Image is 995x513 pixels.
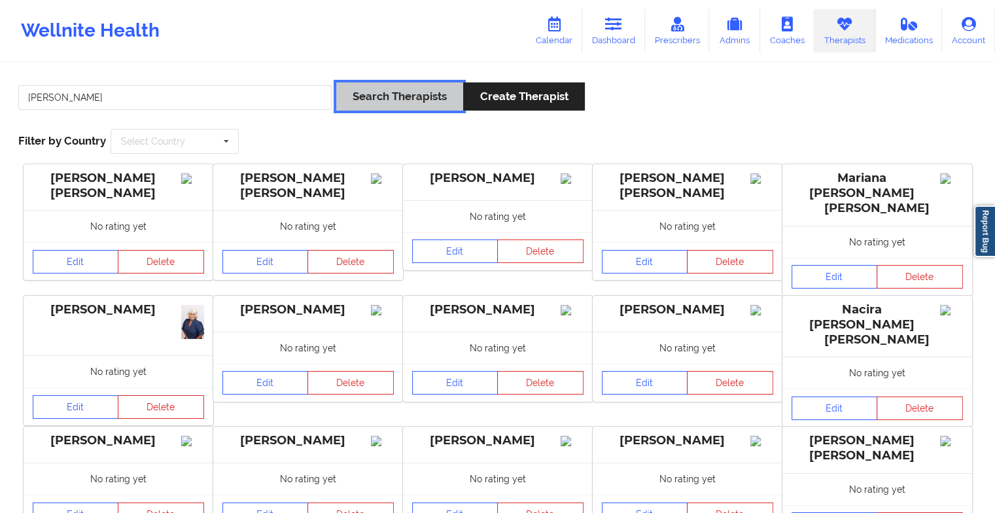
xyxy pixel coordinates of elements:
[336,82,463,111] button: Search Therapists
[371,305,394,315] img: Image%2Fplaceholer-image.png
[33,395,119,419] a: Edit
[875,9,943,52] a: Medications
[602,433,773,448] div: [PERSON_NAME]
[687,371,773,395] button: Delete
[213,210,403,242] div: No rating yet
[877,397,963,420] button: Delete
[709,9,760,52] a: Admins
[412,371,498,395] a: Edit
[412,433,584,448] div: [PERSON_NAME]
[403,332,593,364] div: No rating yet
[24,355,213,387] div: No rating yet
[181,305,204,340] img: 1f2ce8f5-b9c3-4a8c-b61e-b41a611dbee1_Laurie_Headshot_9_25.png
[222,250,309,274] a: Edit
[18,134,106,147] span: Filter by Country
[33,250,119,274] a: Edit
[782,473,972,505] div: No rating yet
[497,371,584,395] button: Delete
[940,436,963,446] img: Image%2Fplaceholer-image.png
[307,371,394,395] button: Delete
[222,433,394,448] div: [PERSON_NAME]
[940,305,963,315] img: Image%2Fplaceholer-image.png
[561,305,584,315] img: Image%2Fplaceholer-image.png
[645,9,710,52] a: Prescribers
[181,173,204,184] img: Image%2Fplaceholer-image.png
[602,250,688,274] a: Edit
[760,9,814,52] a: Coaches
[222,171,394,201] div: [PERSON_NAME] [PERSON_NAME]
[782,226,972,258] div: No rating yet
[33,171,204,201] div: [PERSON_NAME] [PERSON_NAME]
[18,85,332,110] input: Search Keywords
[24,210,213,242] div: No rating yet
[602,371,688,395] a: Edit
[371,436,394,446] img: Image%2Fplaceholer-image.png
[412,239,498,263] a: Edit
[412,302,584,317] div: [PERSON_NAME]
[814,9,875,52] a: Therapists
[593,463,782,495] div: No rating yet
[602,302,773,317] div: [PERSON_NAME]
[792,302,963,347] div: Nacira [PERSON_NAME] [PERSON_NAME]
[782,357,972,389] div: No rating yet
[593,332,782,364] div: No rating yet
[403,463,593,495] div: No rating yet
[213,332,403,364] div: No rating yet
[181,436,204,446] img: Image%2Fplaceholer-image.png
[371,173,394,184] img: Image%2Fplaceholer-image.png
[602,171,773,201] div: [PERSON_NAME] [PERSON_NAME]
[222,371,309,395] a: Edit
[118,395,204,419] button: Delete
[750,173,773,184] img: Image%2Fplaceholer-image.png
[792,397,878,420] a: Edit
[33,433,204,448] div: [PERSON_NAME]
[118,250,204,274] button: Delete
[582,9,645,52] a: Dashboard
[750,305,773,315] img: Image%2Fplaceholer-image.png
[412,171,584,186] div: [PERSON_NAME]
[561,436,584,446] img: Image%2Fplaceholer-image.png
[24,463,213,495] div: No rating yet
[750,436,773,446] img: Image%2Fplaceholer-image.png
[33,302,204,317] div: [PERSON_NAME]
[307,250,394,274] button: Delete
[792,433,963,463] div: [PERSON_NAME] [PERSON_NAME]
[687,250,773,274] button: Delete
[222,302,394,317] div: [PERSON_NAME]
[497,239,584,263] button: Delete
[121,137,185,146] div: Select Country
[792,265,878,289] a: Edit
[463,82,584,111] button: Create Therapist
[792,171,963,216] div: Mariana [PERSON_NAME] [PERSON_NAME]
[403,200,593,232] div: No rating yet
[877,265,963,289] button: Delete
[526,9,582,52] a: Calendar
[213,463,403,495] div: No rating yet
[561,173,584,184] img: Image%2Fplaceholer-image.png
[940,173,963,184] img: Image%2Fplaceholer-image.png
[942,9,995,52] a: Account
[974,205,995,257] a: Report Bug
[593,210,782,242] div: No rating yet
